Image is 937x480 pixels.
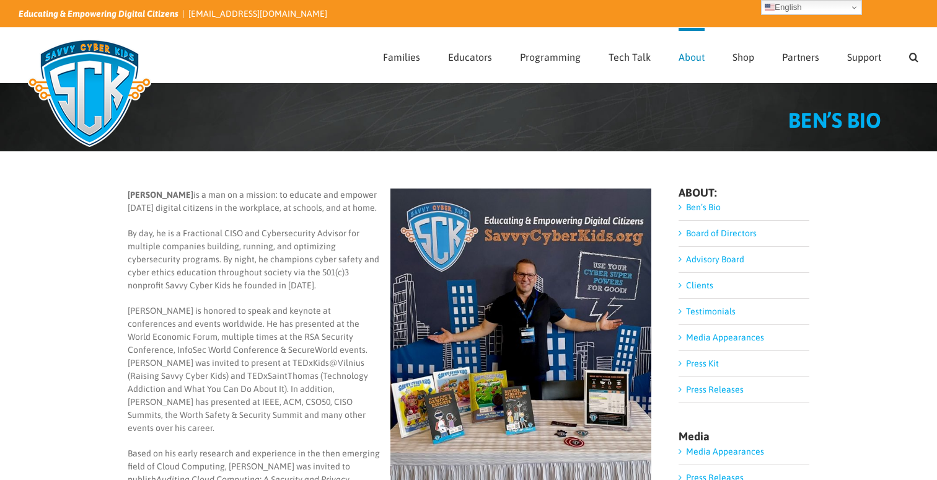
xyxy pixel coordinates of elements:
[609,28,651,82] a: Tech Talk
[448,52,492,62] span: Educators
[847,28,881,82] a: Support
[679,52,705,62] span: About
[520,28,581,82] a: Programming
[19,31,161,155] img: Savvy Cyber Kids Logo
[847,52,881,62] span: Support
[909,28,918,82] a: Search
[128,304,651,435] p: [PERSON_NAME] is honored to speak and keynote at conferences and events worldwide. He has present...
[732,28,754,82] a: Shop
[686,447,764,456] a: Media Appearances
[128,190,193,200] b: [PERSON_NAME]
[520,52,581,62] span: Programming
[383,28,420,82] a: Families
[732,52,754,62] span: Shop
[686,228,757,238] a: Board of Directors
[686,332,764,342] a: Media Appearances
[686,306,736,316] a: Testimonials
[448,28,492,82] a: Educators
[609,52,651,62] span: Tech Talk
[686,254,744,264] a: Advisory Board
[679,28,705,82] a: About
[686,358,719,368] a: Press Kit
[19,9,178,19] i: Educating & Empowering Digital Citizens
[128,189,651,215] p: is a man on a mission: to educate and empower [DATE] digital citizens in the workplace, at school...
[188,9,327,19] a: [EMAIL_ADDRESS][DOMAIN_NAME]
[686,280,713,290] a: Clients
[788,108,881,132] span: BEN’S BIO
[765,2,775,12] img: en
[383,52,420,62] span: Families
[686,202,721,212] a: Ben’s Bio
[128,228,379,290] span: By day, he is a Fractional CISO and Cybersecurity Advisor for multiple companies building, runnin...
[782,28,819,82] a: Partners
[679,431,809,442] h4: Media
[782,52,819,62] span: Partners
[686,384,744,394] a: Press Releases
[383,28,918,82] nav: Main Menu
[679,187,809,198] h4: ABOUT:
